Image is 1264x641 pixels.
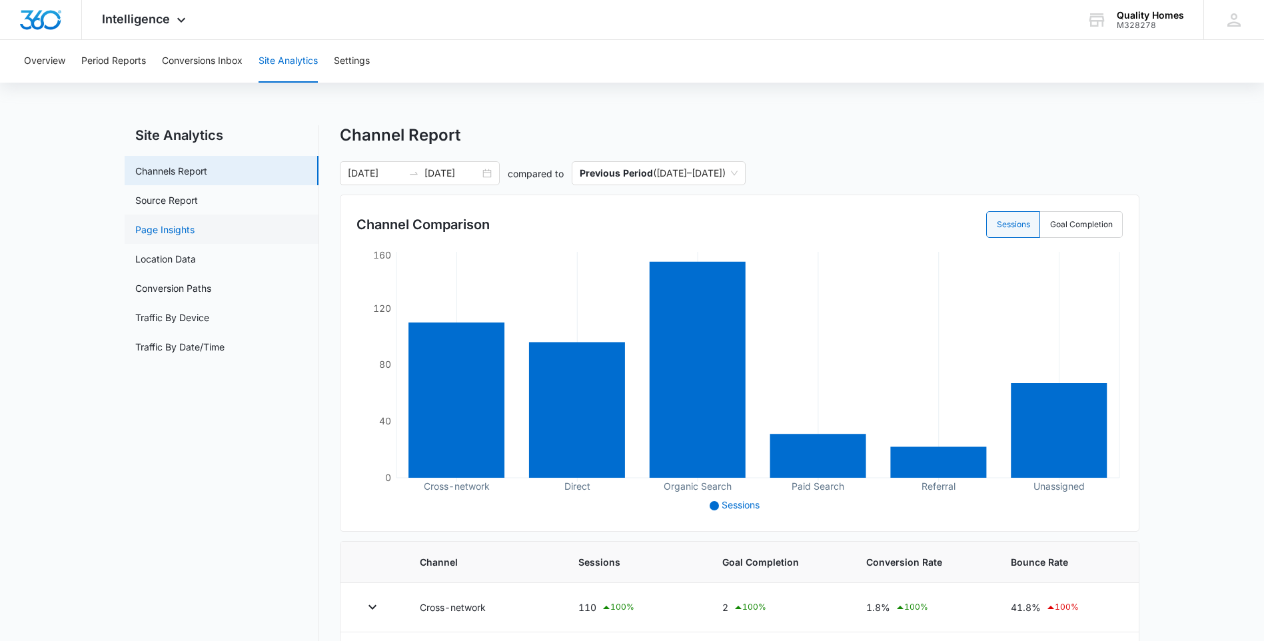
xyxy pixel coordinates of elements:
[424,480,490,492] tspan: Cross-network
[162,40,243,83] button: Conversions Inbox
[580,162,738,185] span: ( [DATE] – [DATE] )
[408,168,419,179] span: to
[1045,600,1079,616] div: 100 %
[895,600,928,616] div: 100 %
[334,40,370,83] button: Settings
[373,303,391,314] tspan: 120
[722,555,834,569] span: Goal Completion
[135,340,225,354] a: Traffic By Date/Time
[1040,211,1123,238] label: Goal Completion
[373,249,391,261] tspan: 160
[664,480,732,492] tspan: Organic Search
[922,480,955,492] tspan: Referral
[24,40,65,83] button: Overview
[379,358,391,370] tspan: 80
[135,252,196,266] a: Location Data
[722,600,834,616] div: 2
[1117,10,1184,21] div: account name
[601,600,634,616] div: 100 %
[408,168,419,179] span: swap-right
[1117,21,1184,30] div: account id
[135,281,211,295] a: Conversion Paths
[135,223,195,237] a: Page Insights
[986,211,1040,238] label: Sessions
[733,600,766,616] div: 100 %
[135,193,198,207] a: Source Report
[866,555,978,569] span: Conversion Rate
[578,555,690,569] span: Sessions
[722,499,760,510] span: Sessions
[102,12,170,26] span: Intelligence
[792,480,844,492] tspan: Paid Search
[81,40,146,83] button: Period Reports
[340,125,460,145] h1: Channel Report
[1011,600,1117,616] div: 41.8%
[404,583,562,632] td: Cross-network
[135,311,209,324] a: Traffic By Device
[135,164,207,178] a: Channels Report
[348,166,403,181] input: Start date
[564,480,590,492] tspan: Direct
[424,166,480,181] input: End date
[362,596,383,618] button: Toggle Row Expanded
[356,215,490,235] h3: Channel Comparison
[259,40,318,83] button: Site Analytics
[866,600,978,616] div: 1.8%
[385,472,391,483] tspan: 0
[508,167,564,181] p: compared to
[1011,555,1117,569] span: Bounce Rate
[379,415,391,426] tspan: 40
[578,600,690,616] div: 110
[420,555,546,569] span: Channel
[580,167,653,179] p: Previous Period
[1033,480,1085,492] tspan: Unassigned
[125,125,318,145] h2: Site Analytics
